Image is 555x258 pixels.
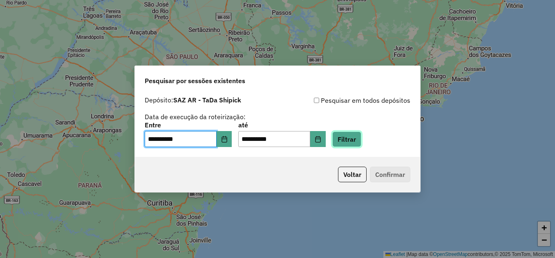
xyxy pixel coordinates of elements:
[145,112,246,122] label: Data de execução da roteirização:
[217,131,232,147] button: Choose Date
[145,76,245,86] span: Pesquisar por sessões existentes
[173,96,241,104] strong: SAZ AR - TaDa Shipick
[332,131,361,147] button: Filtrar
[310,131,326,147] button: Choose Date
[338,167,367,182] button: Voltar
[277,95,410,105] div: Pesquisar em todos depósitos
[145,95,241,105] label: Depósito:
[145,120,232,130] label: Entre
[238,120,325,130] label: até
